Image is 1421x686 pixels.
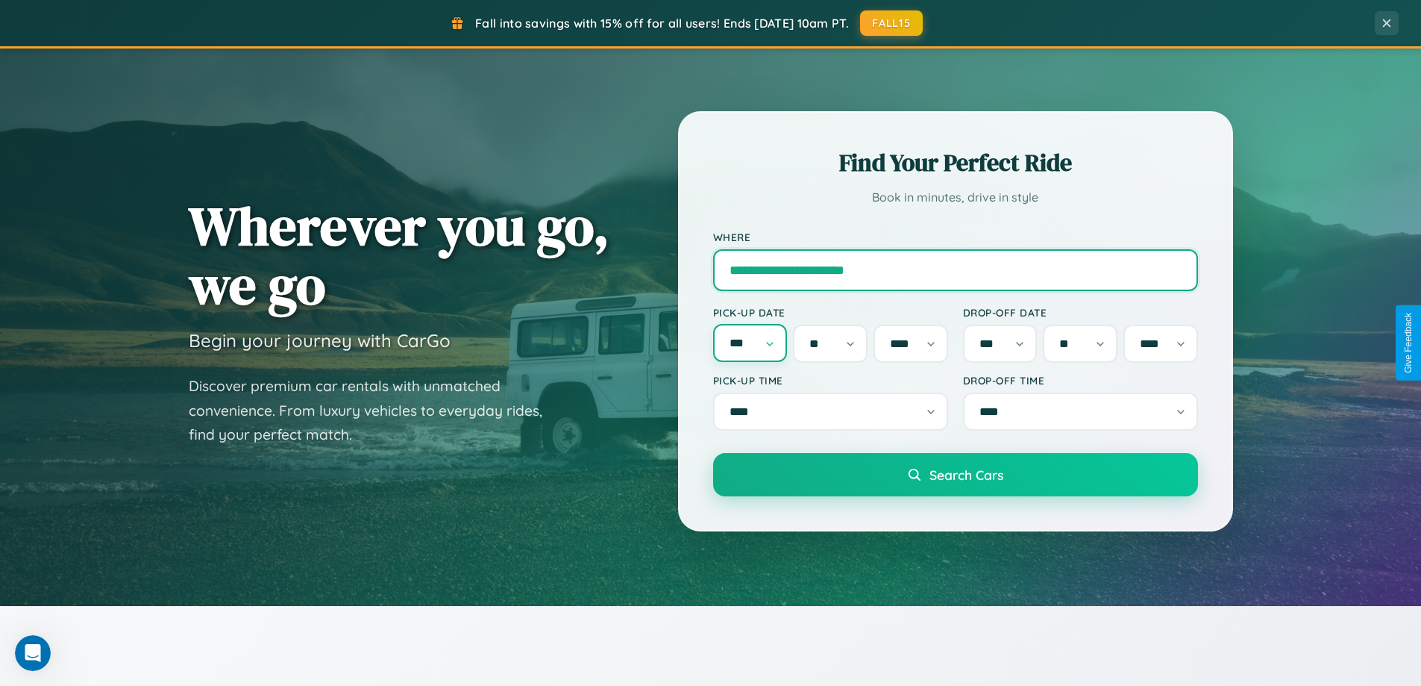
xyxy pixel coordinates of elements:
[963,306,1198,319] label: Drop-off Date
[713,306,948,319] label: Pick-up Date
[963,374,1198,387] label: Drop-off Time
[189,196,609,314] h1: Wherever you go, we go
[713,146,1198,179] h2: Find Your Perfect Ride
[713,374,948,387] label: Pick-up Time
[475,16,849,31] span: Fall into savings with 15% off for all users! Ends [DATE] 10am PT.
[15,635,51,671] iframe: Intercom live chat
[929,467,1003,483] span: Search Cars
[1403,313,1414,373] div: Give Feedback
[713,453,1198,496] button: Search Cars
[189,329,451,352] h3: Begin your journey with CarGo
[713,187,1198,208] p: Book in minutes, drive in style
[189,374,562,447] p: Discover premium car rentals with unmatched convenience. From luxury vehicles to everyday rides, ...
[860,10,923,36] button: FALL15
[713,231,1198,243] label: Where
